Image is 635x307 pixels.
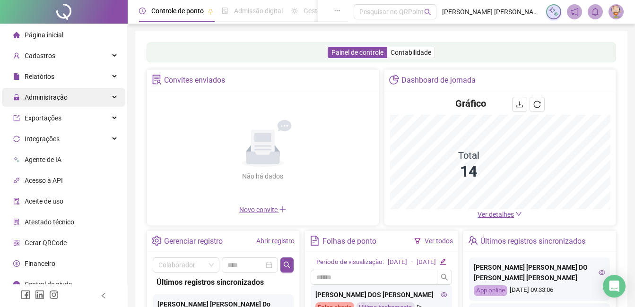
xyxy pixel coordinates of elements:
span: Contabilidade [391,49,431,56]
span: Integrações [25,135,60,143]
div: Folhas de ponto [322,233,376,249]
span: Exportações [25,114,61,122]
img: 90743 [609,5,623,19]
div: Dashboard de jornada [401,72,476,88]
span: download [516,101,523,108]
div: - [411,257,413,267]
span: Gestão de férias [304,7,351,15]
span: pushpin [208,9,213,14]
span: Aceite de uso [25,197,63,205]
span: audit [13,198,20,205]
img: sparkle-icon.fc2bf0ac1784a2077858766a79e2daf3.svg [548,7,559,17]
span: Financeiro [25,260,55,267]
span: reload [533,101,541,108]
span: sync [13,136,20,142]
span: Atestado técnico [25,218,74,226]
span: setting [152,236,162,246]
div: [DATE] [388,257,407,267]
div: Últimos registros sincronizados [480,233,585,249]
div: [DATE] 09:33:06 [474,285,605,296]
span: qrcode [13,239,20,246]
span: sun [291,8,298,14]
span: notification [570,8,579,16]
span: solution [152,75,162,85]
div: [DATE] [417,257,436,267]
span: Relatórios [25,73,54,80]
span: Administração [25,94,68,101]
span: Admissão digital [234,7,283,15]
span: eye [599,269,605,276]
span: Agente de IA [25,156,61,163]
span: linkedin [35,290,44,299]
span: Acesso à API [25,177,63,184]
h4: Gráfico [455,97,486,110]
span: search [283,261,291,269]
span: filter [414,238,421,244]
span: edit [440,258,446,264]
span: instagram [49,290,59,299]
span: Controle de ponto [151,7,204,15]
span: Ver detalhes [478,211,514,218]
a: Abrir registro [256,237,295,245]
span: Página inicial [25,31,63,39]
span: Central de ajuda [25,281,72,288]
span: eye [441,291,447,298]
div: Convites enviados [164,72,225,88]
div: Não há dados [219,171,306,181]
span: solution [13,219,20,225]
div: [PERSON_NAME] DOS [PERSON_NAME] [315,290,447,300]
span: Painel de controle [331,49,383,56]
span: ellipsis [334,8,340,14]
a: Ver detalhes down [478,211,522,218]
span: lock [13,94,20,101]
span: api [13,177,20,184]
span: clock-circle [139,8,146,14]
span: bell [591,8,600,16]
div: Últimos registros sincronizados [157,276,290,288]
span: team [468,236,478,246]
div: App online [474,285,507,296]
span: Cadastros [25,52,55,60]
span: facebook [21,290,30,299]
span: search [441,273,448,281]
span: dollar [13,260,20,267]
span: export [13,115,20,121]
span: info-circle [13,281,20,288]
span: [PERSON_NAME] [PERSON_NAME] - MMBVM CLINICA ODONTOLOGICA LTDA [442,7,540,17]
span: Novo convite [239,206,287,213]
div: Gerenciar registro [164,233,223,249]
span: down [515,211,522,217]
a: Ver todos [425,237,453,245]
span: file [13,73,20,80]
div: Open Intercom Messenger [603,275,626,298]
div: Período de visualização: [316,257,384,267]
span: search [424,9,431,16]
span: plus [279,205,287,213]
span: home [13,32,20,38]
div: [PERSON_NAME] [PERSON_NAME] DO [PERSON_NAME] [PERSON_NAME] [474,262,605,283]
span: left [100,292,107,299]
span: pie-chart [389,75,399,85]
span: Gerar QRCode [25,239,67,247]
span: user-add [13,52,20,59]
span: file-done [222,8,228,14]
span: file-text [310,236,320,246]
